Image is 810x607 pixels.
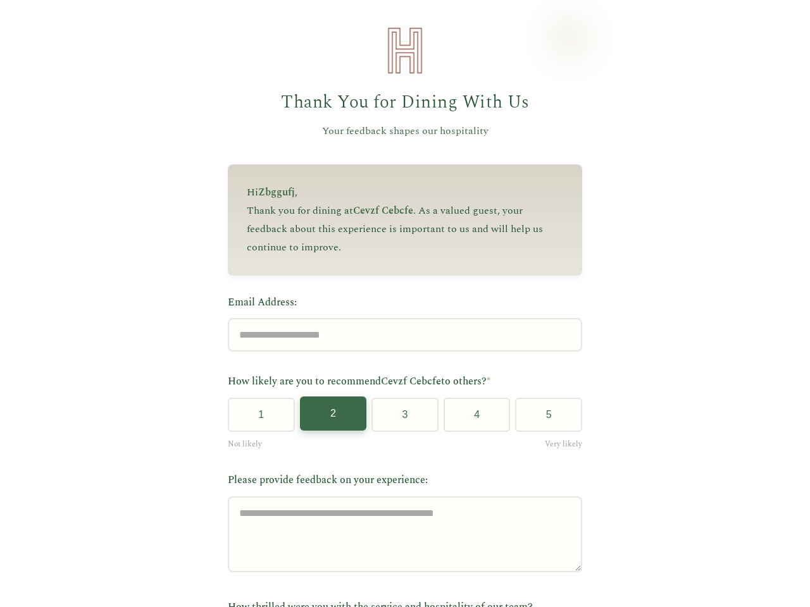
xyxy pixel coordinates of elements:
[247,183,563,202] p: Hi ,
[228,398,295,432] button: 1
[353,203,413,218] span: Cevzf Cebcfe
[371,398,439,432] button: 3
[228,472,582,489] label: Please provide feedback on your experience:
[258,185,295,200] span: Zbggufj
[228,374,582,390] label: How likely are you to recommend to others?
[228,123,582,140] p: Your feedback shapes our hospitality
[515,398,582,432] button: 5
[228,295,582,311] label: Email Address:
[228,89,582,117] h1: Thank You for Dining With Us
[300,396,367,431] button: 2
[444,398,511,432] button: 4
[247,202,563,256] p: Thank you for dining at . As a valued guest, your feedback about this experience is important to ...
[545,438,582,450] span: Very likely
[228,438,262,450] span: Not likely
[380,25,430,76] img: Heirloom Hospitality Logo
[381,374,441,389] span: Cevzf Cebcfe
